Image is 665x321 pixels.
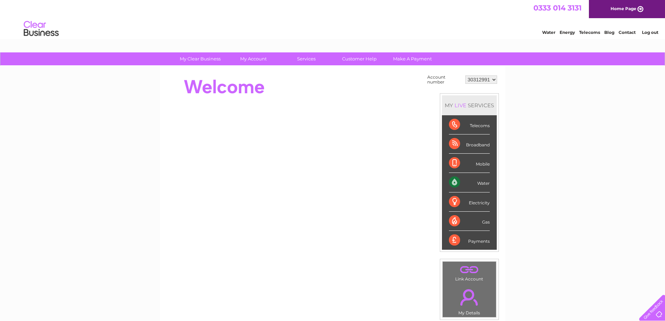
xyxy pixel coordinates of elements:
[331,52,388,65] a: Customer Help
[449,212,490,231] div: Gas
[444,263,494,276] a: .
[449,154,490,173] div: Mobile
[444,285,494,309] a: .
[449,231,490,250] div: Payments
[453,102,468,109] div: LIVE
[449,173,490,192] div: Water
[384,52,441,65] a: Make A Payment
[449,115,490,134] div: Telecoms
[442,283,496,318] td: My Details
[449,192,490,212] div: Electricity
[579,30,600,35] a: Telecoms
[23,18,59,39] img: logo.png
[224,52,282,65] a: My Account
[171,52,229,65] a: My Clear Business
[619,30,636,35] a: Contact
[426,73,464,86] td: Account number
[442,261,496,283] td: Link Account
[642,30,658,35] a: Log out
[604,30,614,35] a: Blog
[449,134,490,154] div: Broadband
[278,52,335,65] a: Services
[442,95,497,115] div: MY SERVICES
[542,30,555,35] a: Water
[560,30,575,35] a: Energy
[533,3,582,12] a: 0333 014 3131
[168,4,498,34] div: Clear Business is a trading name of Verastar Limited (registered in [GEOGRAPHIC_DATA] No. 3667643...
